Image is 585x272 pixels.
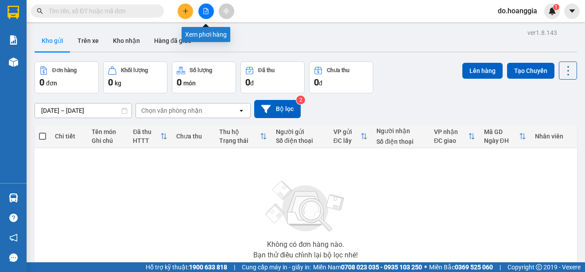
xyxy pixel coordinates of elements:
div: Chi tiết [55,133,83,140]
div: VP gửi [333,128,361,135]
div: Thu hộ [219,128,260,135]
th: Toggle SortBy [329,125,372,148]
svg: open [238,107,245,114]
span: món [183,80,196,87]
button: Tạo Chuyến [507,63,554,79]
span: đ [319,80,322,87]
th: Toggle SortBy [430,125,480,148]
div: Chưa thu [327,67,349,73]
div: Tên món [92,128,124,135]
button: Kho nhận [106,30,147,51]
div: Số điện thoại [276,137,325,144]
input: Select a date range. [35,103,132,118]
span: 0 [108,77,113,88]
span: 0 [314,77,319,88]
div: ĐC lấy [333,137,361,144]
button: Số lượng0món [172,61,236,93]
span: 1 [554,4,558,10]
img: warehouse-icon [9,57,18,67]
div: Đơn hàng [52,67,77,73]
span: aim [223,8,229,14]
button: file-add [198,4,214,19]
div: Ghi chú [92,137,124,144]
img: svg+xml;base64,PHN2ZyBjbGFzcz0ibGlzdC1wbHVnX19zdmciIHhtbG5zPSJodHRwOi8vd3d3LnczLm9yZy8yMDAwL3N2Zy... [261,176,350,238]
div: Không có đơn hàng nào. [267,241,344,248]
button: Lên hàng [462,63,503,79]
sup: 2 [296,96,305,104]
div: Người gửi [276,128,325,135]
th: Toggle SortBy [128,125,172,148]
div: Trạng thái [219,137,260,144]
div: Khối lượng [121,67,148,73]
th: Toggle SortBy [215,125,271,148]
div: Chưa thu [176,133,211,140]
span: Cung cấp máy in - giấy in: [242,262,311,272]
div: Xem phơi hàng [182,27,230,42]
span: đ [250,80,254,87]
input: Tìm tên, số ĐT hoặc mã đơn [49,6,153,16]
div: Số lượng [190,67,212,73]
img: logo-vxr [8,6,19,19]
div: Số điện thoại [376,138,425,145]
span: caret-down [568,7,576,15]
button: Trên xe [70,30,106,51]
button: Đã thu0đ [240,61,305,93]
span: 0 [39,77,44,88]
div: Nhân viên [535,133,573,140]
span: Miền Nam [313,262,422,272]
button: Hàng đã giao [147,30,198,51]
div: Ngày ĐH [484,137,519,144]
img: solution-icon [9,35,18,45]
span: 0 [245,77,250,88]
span: message [9,253,18,262]
sup: 1 [553,4,559,10]
button: plus [178,4,193,19]
span: Miền Bắc [429,262,493,272]
span: Hỗ trợ kỹ thuật: [146,262,227,272]
span: search [37,8,43,14]
strong: 0369 525 060 [455,264,493,271]
button: aim [219,4,234,19]
div: Chọn văn phòng nhận [141,106,202,115]
span: 0 [177,77,182,88]
div: Đã thu [258,67,275,73]
div: Đã thu [133,128,160,135]
strong: 0708 023 035 - 0935 103 250 [341,264,422,271]
span: ⚪️ [424,265,427,269]
span: | [234,262,235,272]
button: Bộ lọc [254,100,301,118]
th: Toggle SortBy [480,125,531,148]
button: Kho gửi [35,30,70,51]
span: notification [9,234,18,242]
span: file-add [203,8,209,14]
img: icon-new-feature [548,7,556,15]
div: Người nhận [376,127,425,134]
span: do.hoanggia [491,5,544,16]
strong: 1900 633 818 [189,264,227,271]
span: copyright [536,264,542,270]
span: plus [182,8,189,14]
span: question-circle [9,214,18,222]
div: HTTT [133,137,160,144]
div: ĐC giao [434,137,468,144]
button: Đơn hàng0đơn [35,61,99,93]
div: VP nhận [434,128,468,135]
button: Khối lượng0kg [103,61,167,93]
span: kg [115,80,121,87]
span: | [500,262,501,272]
img: warehouse-icon [9,193,18,203]
div: ver 1.8.143 [527,28,557,38]
div: Mã GD [484,128,519,135]
button: Chưa thu0đ [309,61,373,93]
span: đơn [46,80,57,87]
div: Bạn thử điều chỉnh lại bộ lọc nhé! [253,252,358,259]
button: caret-down [564,4,580,19]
